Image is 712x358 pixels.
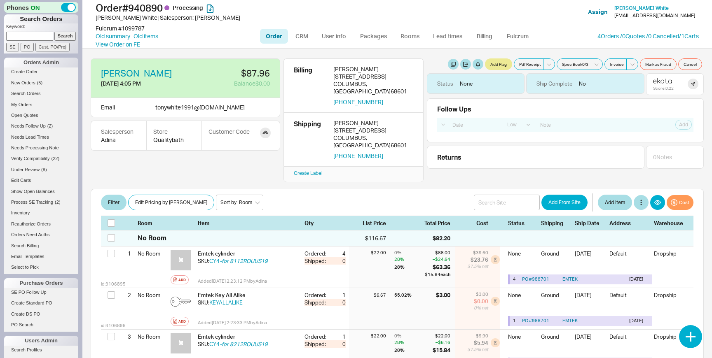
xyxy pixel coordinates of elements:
[614,13,695,19] div: [EMAIL_ADDRESS][DOMAIN_NAME]
[425,271,450,278] div: $15.84 each
[333,80,413,95] div: COLUMBUS , [GEOGRAPHIC_DATA] 68601
[4,79,78,87] a: New Orders(5)
[198,258,209,264] span: SKU:
[4,2,78,13] div: Phones
[121,246,131,260] div: 1
[575,291,606,305] div: [DATE]
[198,341,209,347] span: SKU:
[11,80,35,85] span: New Orders
[21,43,34,51] input: PO
[54,32,76,40] input: Search
[96,32,130,40] a: Old summary
[4,187,78,196] a: Show Open Balances
[178,277,186,283] div: Add
[448,119,501,130] input: Date
[522,318,549,323] a: PO #988701
[333,98,383,106] button: [PHONE_NUMBER]
[173,4,203,11] span: Processing
[349,291,386,299] div: $6.67
[425,263,450,271] div: $63.36
[4,133,78,142] a: Needs Lead Times
[96,24,145,33] div: Fulcrum # 1099787
[597,33,679,40] a: 4Orders /0Quotes /0 Cancelled
[474,291,488,298] div: $3.00
[331,340,346,348] div: 0
[96,41,140,48] a: View Order on FE
[598,195,632,210] button: Add Item
[4,176,78,185] a: Edit Carts
[541,333,571,346] div: Ground
[394,29,425,44] a: Rooms
[653,86,674,91] div: Score: 0.22
[108,198,119,207] span: Filter
[138,219,167,227] div: Room
[11,123,46,128] span: Needs Follow Up
[562,318,626,324] span: EMTEK
[333,119,413,127] div: [PERSON_NAME]
[198,250,235,257] span: Emtek cylinder
[171,275,189,284] button: Add
[4,278,78,288] div: Purchase Orders
[394,250,423,256] div: 0 %
[679,121,688,128] span: Add
[4,310,78,318] a: Create DS PO
[562,61,588,67] span: Spec Book 0 / 3
[654,333,687,340] div: Dropship
[4,299,78,307] a: Create Standard PO
[548,198,581,207] span: Add From Site
[101,69,172,78] a: [PERSON_NAME]
[11,200,53,205] span: Process SE Tracking
[4,242,78,250] a: Search Billing
[171,317,189,326] button: Add
[11,156,50,161] span: Verify Compatibility
[304,250,331,257] div: Ordered:
[467,263,488,270] div: 37.5 % net
[536,119,634,130] input: Note
[501,29,534,44] a: Fulcrum
[614,5,669,11] span: [PERSON_NAME] White
[575,333,606,346] div: [DATE]
[101,281,126,287] span: id: 3106895
[629,318,649,324] div: [DATE]
[675,120,692,130] button: Add
[4,321,78,329] a: PO Search
[198,278,298,284] div: Added [DATE] 2:23:12 PM by Adina
[427,29,468,44] a: Lead times
[304,299,331,306] div: Shipped:
[133,32,158,40] a: Old items
[349,219,386,227] div: List Price
[557,58,591,70] button: Spec Book0/3
[101,128,136,136] div: Salesperson
[4,252,78,261] a: Email Templates
[654,250,687,257] div: Dropship
[654,219,687,227] div: Warehouse
[519,61,541,67] span: Pdf Receipt
[474,298,488,305] div: $0.00
[604,58,627,70] button: Invoice
[4,165,78,174] a: Under Review(8)
[101,103,115,112] div: Email
[304,219,346,227] div: Qty
[508,250,538,263] div: None
[433,333,450,339] div: $22.00
[349,234,386,242] div: $116.67
[331,333,346,340] div: 1
[425,256,450,263] div: – $24.64
[178,318,186,325] div: Add
[609,250,651,263] div: Default
[575,219,606,227] div: Ship Date
[541,219,571,227] div: Shipping
[508,291,538,305] div: None
[394,263,423,271] div: 28 %
[198,333,235,340] span: Emtek cylinder
[294,119,327,160] div: Shipping
[331,250,346,257] div: 4
[4,198,78,207] a: Process SE Tracking(2)
[436,291,450,299] div: $3.00
[4,336,78,346] div: Users Admin
[4,122,78,130] a: Needs Follow Up(2)
[4,111,78,120] a: Open Quotes
[508,333,538,346] div: None
[4,144,78,152] a: Needs Processing Note
[121,330,131,344] div: 3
